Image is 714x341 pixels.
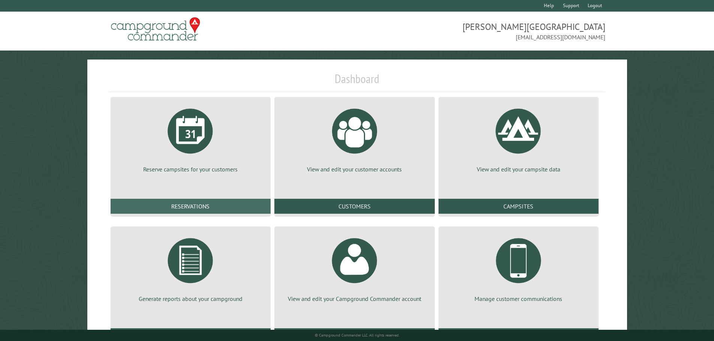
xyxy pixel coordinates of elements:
[357,21,606,42] span: [PERSON_NAME][GEOGRAPHIC_DATA] [EMAIL_ADDRESS][DOMAIN_NAME]
[283,165,425,173] p: View and edit your customer accounts
[109,15,202,44] img: Campground Commander
[448,295,590,303] p: Manage customer communications
[283,232,425,303] a: View and edit your Campground Commander account
[274,199,434,214] a: Customers
[120,165,262,173] p: Reserve campsites for your customers
[283,295,425,303] p: View and edit your Campground Commander account
[120,103,262,173] a: Reserve campsites for your customers
[439,199,599,214] a: Campsites
[448,165,590,173] p: View and edit your campsite data
[448,103,590,173] a: View and edit your campsite data
[109,71,606,92] h1: Dashboard
[448,232,590,303] a: Manage customer communications
[315,333,400,338] small: © Campground Commander LLC. All rights reserved.
[283,103,425,173] a: View and edit your customer accounts
[120,232,262,303] a: Generate reports about your campground
[111,199,271,214] a: Reservations
[120,295,262,303] p: Generate reports about your campground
